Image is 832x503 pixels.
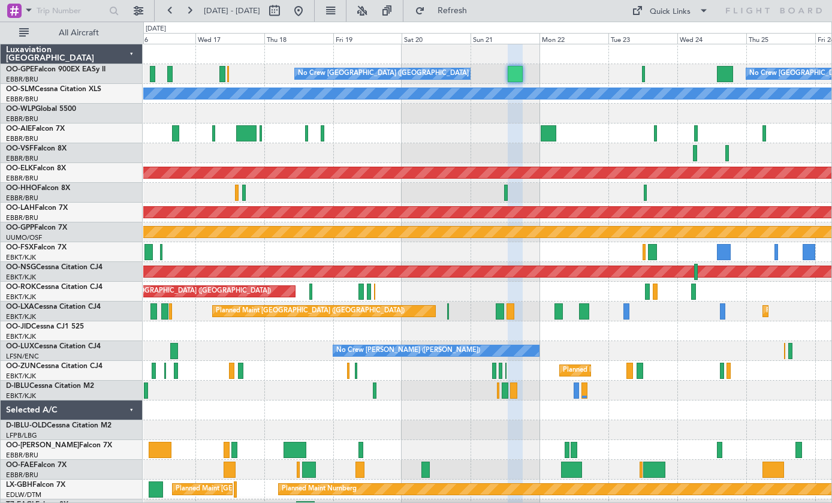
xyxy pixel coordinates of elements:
span: OO-FAE [6,462,34,469]
div: Sun 21 [471,33,539,44]
div: Thu 25 [746,33,815,44]
a: EDLW/DTM [6,490,41,499]
a: EBBR/BRU [6,95,38,104]
a: EBBR/BRU [6,174,38,183]
div: Wed 24 [677,33,746,44]
a: EBKT/KJK [6,293,36,302]
span: [DATE] - [DATE] [204,5,260,16]
a: OO-LUXCessna Citation CJ4 [6,343,101,350]
a: EBBR/BRU [6,451,38,460]
a: EBKT/KJK [6,372,36,381]
a: OO-ZUNCessna Citation CJ4 [6,363,103,370]
div: Mon 22 [539,33,608,44]
a: OO-NSGCessna Citation CJ4 [6,264,103,271]
a: LFPB/LBG [6,431,37,440]
span: OO-GPP [6,224,34,231]
a: OO-LXACessna Citation CJ4 [6,303,101,311]
a: OO-SLMCessna Citation XLS [6,86,101,93]
span: D-IBLU-OLD [6,422,47,429]
span: OO-AIE [6,125,32,132]
a: OO-VSFFalcon 8X [6,145,67,152]
a: OO-GPEFalcon 900EX EASy II [6,66,105,73]
span: OO-NSG [6,264,36,271]
a: OO-WLPGlobal 5500 [6,106,76,113]
a: EBKT/KJK [6,253,36,262]
span: LX-GBH [6,481,32,489]
button: All Aircraft [13,23,130,43]
a: EBBR/BRU [6,134,38,143]
a: UUMO/OSF [6,233,42,242]
a: D-IBLUCessna Citation M2 [6,382,94,390]
button: Refresh [409,1,481,20]
div: Planned Maint Nurnberg [282,480,357,498]
a: EBBR/BRU [6,154,38,163]
div: Fri 19 [333,33,402,44]
span: Refresh [427,7,478,15]
a: OO-AIEFalcon 7X [6,125,65,132]
a: OO-FAEFalcon 7X [6,462,67,469]
span: OO-JID [6,323,31,330]
span: OO-HHO [6,185,37,192]
a: OO-LAHFalcon 7X [6,204,68,212]
a: LX-GBHFalcon 7X [6,481,65,489]
span: OO-LUX [6,343,34,350]
a: EBBR/BRU [6,213,38,222]
span: OO-GPE [6,66,34,73]
a: OO-[PERSON_NAME]Falcon 7X [6,442,112,449]
a: EBBR/BRU [6,194,38,203]
a: OO-ELKFalcon 8X [6,165,66,172]
div: Sat 20 [402,33,471,44]
div: No Crew [PERSON_NAME] ([PERSON_NAME]) [336,342,480,360]
div: No Crew [GEOGRAPHIC_DATA] ([GEOGRAPHIC_DATA] National) [298,65,499,83]
div: Tue 23 [608,33,677,44]
span: OO-WLP [6,106,35,113]
a: EBKT/KJK [6,273,36,282]
a: D-IBLU-OLDCessna Citation M2 [6,422,111,429]
span: OO-LAH [6,204,35,212]
a: OO-HHOFalcon 8X [6,185,70,192]
div: Planned Maint [GEOGRAPHIC_DATA] ([GEOGRAPHIC_DATA]) [216,302,405,320]
a: OO-ROKCessna Citation CJ4 [6,284,103,291]
span: OO-ROK [6,284,36,291]
div: Planned Maint [GEOGRAPHIC_DATA] ([GEOGRAPHIC_DATA]) [176,480,364,498]
a: EBKT/KJK [6,312,36,321]
div: [DATE] [146,24,166,34]
a: EBBR/BRU [6,471,38,480]
a: EBBR/BRU [6,115,38,124]
span: OO-[PERSON_NAME] [6,442,79,449]
span: OO-FSX [6,244,34,251]
div: Tue 16 [126,33,195,44]
a: EBKT/KJK [6,332,36,341]
span: OO-SLM [6,86,35,93]
a: EBKT/KJK [6,391,36,400]
input: Trip Number [37,2,105,20]
div: Planned Maint [GEOGRAPHIC_DATA] ([GEOGRAPHIC_DATA]) [82,282,271,300]
span: All Aircraft [31,29,126,37]
span: OO-LXA [6,303,34,311]
a: OO-JIDCessna CJ1 525 [6,323,84,330]
span: OO-VSF [6,145,34,152]
span: OO-ELK [6,165,33,172]
a: LFSN/ENC [6,352,39,361]
div: Wed 17 [195,33,264,44]
div: Thu 18 [264,33,333,44]
a: EBBR/BRU [6,75,38,84]
div: Planned Maint Kortrijk-[GEOGRAPHIC_DATA] [563,362,703,379]
a: OO-FSXFalcon 7X [6,244,67,251]
span: OO-ZUN [6,363,36,370]
a: OO-GPPFalcon 7X [6,224,67,231]
span: D-IBLU [6,382,29,390]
